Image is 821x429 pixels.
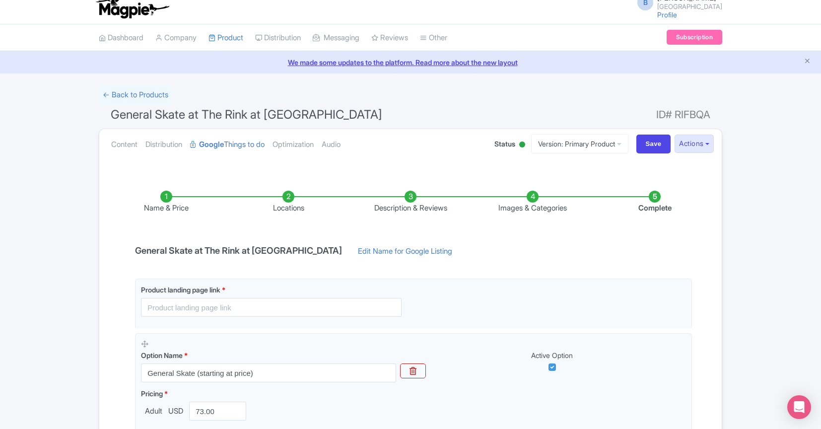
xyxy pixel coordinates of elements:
small: [GEOGRAPHIC_DATA] [657,3,722,10]
li: Locations [227,191,349,214]
span: ID# RIFBQA [656,105,710,125]
input: 0.00 [189,402,246,421]
span: Status [494,139,515,149]
li: Complete [594,191,716,214]
a: Edit Name for Google Listing [348,246,462,262]
div: Open Intercom Messenger [787,395,811,419]
a: Reviews [371,24,408,52]
div: Active [517,138,527,153]
a: Optimization [273,129,314,160]
input: Product landing page link [141,298,402,317]
a: Company [155,24,197,52]
span: Adult [141,406,166,417]
a: Version: Primary Product [531,134,628,153]
a: Product [208,24,243,52]
input: Save [636,135,671,153]
a: We made some updates to the platform. Read more about the new layout [6,57,815,68]
input: Option Name [141,363,396,382]
strong: Google [199,139,224,150]
a: Profile [657,10,677,19]
a: Audio [322,129,341,160]
a: Dashboard [99,24,143,52]
span: USD [166,406,185,417]
a: Content [111,129,137,160]
button: Close announcement [804,56,811,68]
li: Images & Categories [472,191,594,214]
span: General Skate at The Rink at [GEOGRAPHIC_DATA] [111,107,382,122]
a: Subscription [667,30,722,45]
h4: General Skate at The Rink at [GEOGRAPHIC_DATA] [129,246,348,256]
a: ← Back to Products [99,85,172,105]
li: Name & Price [105,191,227,214]
span: Product landing page link [141,286,220,294]
a: GoogleThings to do [190,129,265,160]
li: Description & Reviews [349,191,472,214]
button: Actions [675,135,714,153]
a: Distribution [255,24,301,52]
a: Other [420,24,447,52]
span: Pricing [141,389,163,398]
span: Active Option [531,351,573,359]
a: Distribution [145,129,182,160]
a: Messaging [313,24,359,52]
span: Option Name [141,351,183,359]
